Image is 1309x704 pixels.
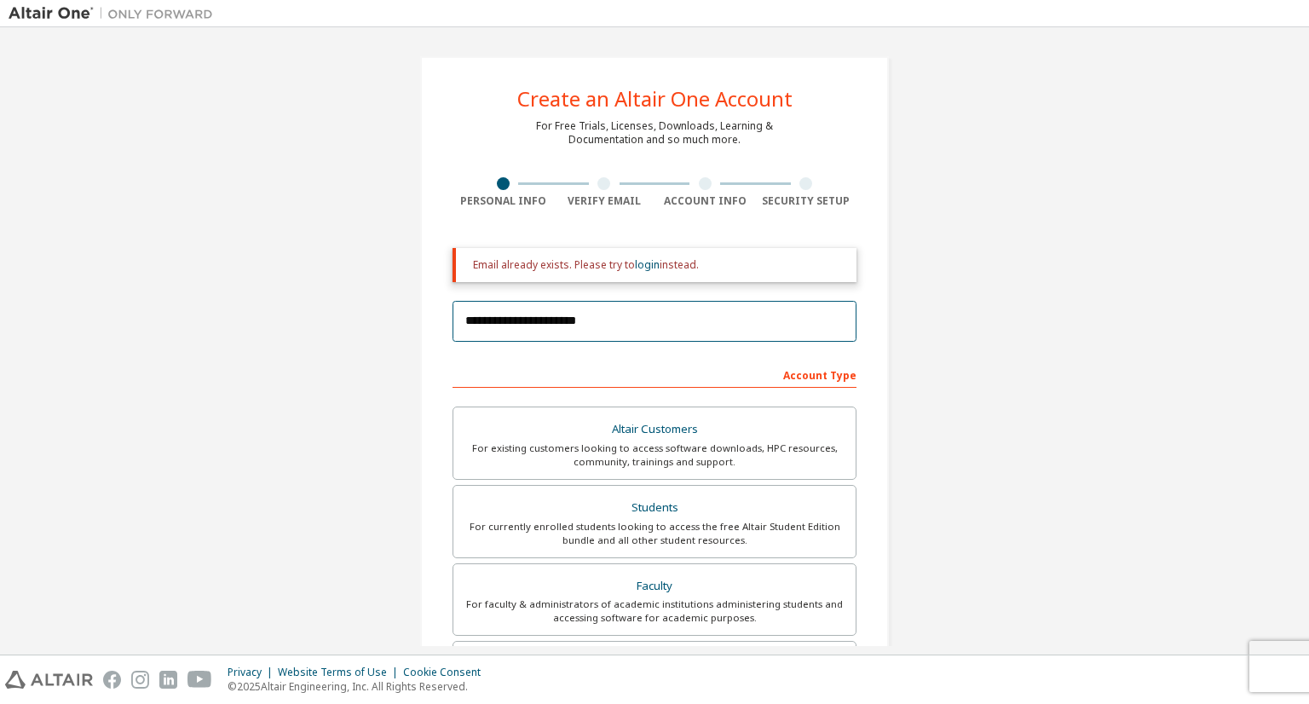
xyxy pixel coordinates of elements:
[278,666,403,679] div: Website Terms of Use
[187,671,212,689] img: youtube.svg
[654,194,756,208] div: Account Info
[159,671,177,689] img: linkedin.svg
[756,194,857,208] div: Security Setup
[103,671,121,689] img: facebook.svg
[131,671,149,689] img: instagram.svg
[536,119,773,147] div: For Free Trials, Licenses, Downloads, Learning & Documentation and so much more.
[403,666,491,679] div: Cookie Consent
[464,597,845,625] div: For faculty & administrators of academic institutions administering students and accessing softwa...
[453,361,856,388] div: Account Type
[228,666,278,679] div: Privacy
[464,418,845,441] div: Altair Customers
[228,679,491,694] p: © 2025 Altair Engineering, Inc. All Rights Reserved.
[464,520,845,547] div: For currently enrolled students looking to access the free Altair Student Edition bundle and all ...
[453,194,554,208] div: Personal Info
[9,5,222,22] img: Altair One
[554,194,655,208] div: Verify Email
[5,671,93,689] img: altair_logo.svg
[464,496,845,520] div: Students
[464,574,845,598] div: Faculty
[517,89,793,109] div: Create an Altair One Account
[473,258,843,272] div: Email already exists. Please try to instead.
[464,441,845,469] div: For existing customers looking to access software downloads, HPC resources, community, trainings ...
[635,257,660,272] a: login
